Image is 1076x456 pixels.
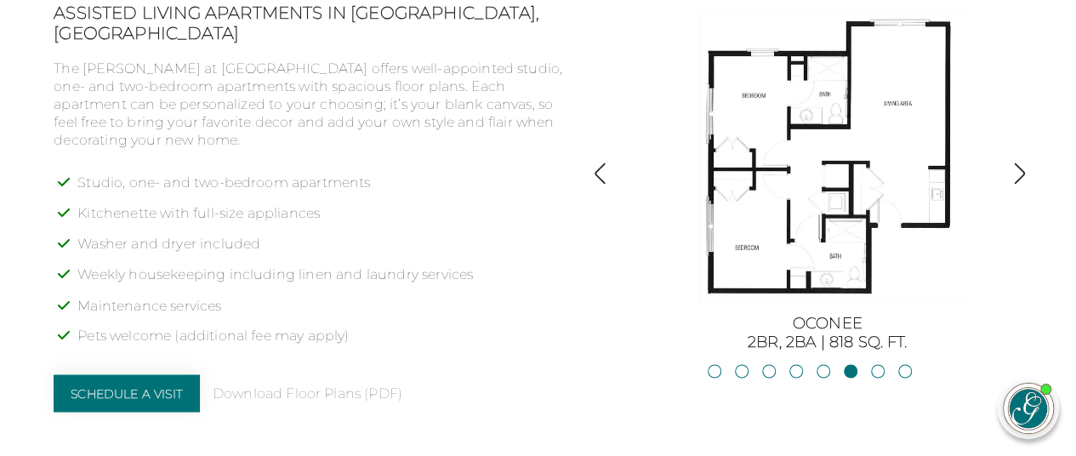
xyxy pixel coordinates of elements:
img: avatar [1004,384,1053,433]
li: Pets welcome (additional fee may apply) [77,327,567,357]
p: The [PERSON_NAME] at [GEOGRAPHIC_DATA] offers well-appointed studio, one- and two-bedroom apartme... [54,60,567,149]
a: Schedule a Visit [54,374,200,412]
button: Show previous [589,162,612,188]
li: Washer and dryer included [77,236,567,266]
h3: Oconee 2BR, 2BA | 818 sq. ft. [636,314,1019,351]
li: Kitchenette with full-size appliances [77,205,567,236]
img: Show next [1008,162,1031,185]
li: Maintenance services [77,297,567,328]
li: Weekly housekeeping including linen and laundry services [77,266,567,297]
button: Show next [1008,162,1031,188]
li: Studio, one- and two-bedroom apartments [77,174,567,205]
h2: Assisted Living Apartments in [GEOGRAPHIC_DATA], [GEOGRAPHIC_DATA] [54,3,567,43]
a: Download Floor Plans (PDF) [213,385,402,402]
img: Glen_AL-Oconee-818-sf.jpg [675,3,981,309]
img: Show previous [589,162,612,185]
